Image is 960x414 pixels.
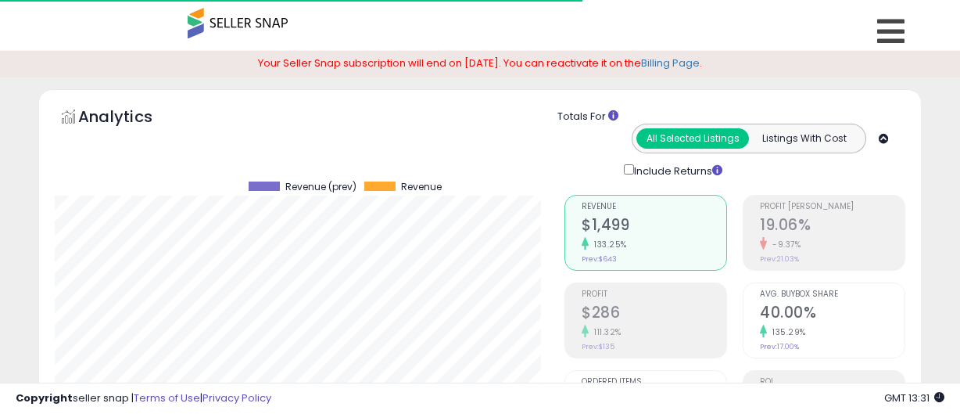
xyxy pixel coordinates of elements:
h2: 40.00% [760,304,904,325]
div: seller snap | | [16,391,271,406]
span: ROI [760,378,904,387]
h5: Analytics [78,106,183,131]
small: Prev: $643 [582,254,617,264]
span: Your Seller Snap subscription will end on [DATE]. You can reactivate it on the . [258,56,702,70]
span: Revenue [582,203,726,211]
span: Avg. Buybox Share [760,290,904,299]
button: All Selected Listings [636,128,749,149]
small: Prev: 21.03% [760,254,799,264]
h2: 19.06% [760,216,904,237]
a: Billing Page [641,56,700,70]
div: Include Returns [612,161,741,179]
a: Terms of Use [134,391,200,405]
h2: $1,499 [582,216,726,237]
span: 2025-09-11 13:31 GMT [884,391,944,405]
span: Ordered Items [582,378,726,387]
span: Profit [PERSON_NAME] [760,203,904,211]
small: 133.25% [589,239,627,250]
span: Profit [582,290,726,299]
button: Listings With Cost [748,128,861,149]
h2: $286 [582,304,726,325]
strong: Copyright [16,391,73,405]
div: Totals For [557,110,909,124]
span: Revenue [401,182,442,193]
small: Prev: 17.00% [760,342,799,351]
a: Privacy Policy [202,391,271,405]
small: -9.37% [767,239,801,250]
small: Prev: $135 [582,342,614,351]
small: 135.29% [767,326,806,338]
span: Revenue (prev) [285,182,356,193]
small: 111.32% [589,326,621,338]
